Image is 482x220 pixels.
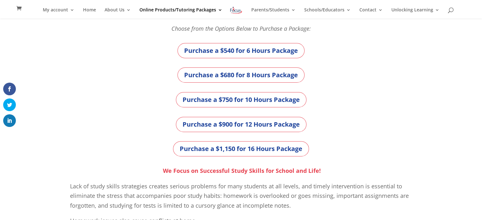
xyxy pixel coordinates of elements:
[70,181,412,216] p: Lack of study skills strategies creates serious problems for many students at all levels, and tim...
[139,8,222,18] a: Online Products/Tutoring Packages
[43,8,74,18] a: My account
[304,8,351,18] a: Schools/Educators
[83,8,96,18] a: Home
[391,8,440,18] a: Unlocking Learning
[229,6,243,15] img: Focus on Learning
[171,25,311,32] em: Choose from the Options Below to Purchase a Package:
[176,117,306,132] a: Purchase a $900 for 12 Hours Package
[177,43,305,58] a: Purchase a $540 for 6 Hours Package
[251,8,296,18] a: Parents/Students
[105,8,131,18] a: About Us
[359,8,383,18] a: Contact
[173,141,309,156] a: Purchase a $1,150 for 16 Hours Package
[176,92,306,107] a: Purchase a $750 for 10 Hours Package
[163,167,321,174] strong: We Focus on Successful Study Skills for School and Life!
[177,67,305,83] a: Purchase a $680 for 8 Hours Package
